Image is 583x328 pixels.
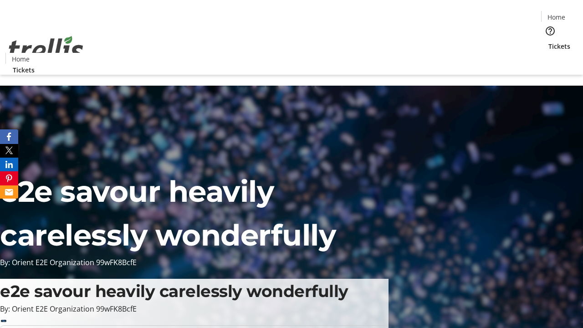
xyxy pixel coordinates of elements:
a: Home [542,12,571,22]
a: Tickets [541,41,578,51]
button: Help [541,22,559,40]
span: Home [547,12,565,22]
a: Home [6,54,35,64]
img: Orient E2E Organization 99wFK8BcfE's Logo [5,26,87,72]
span: Home [12,54,30,64]
a: Tickets [5,65,42,75]
span: Tickets [13,65,35,75]
span: Tickets [548,41,570,51]
button: Cart [541,51,559,69]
